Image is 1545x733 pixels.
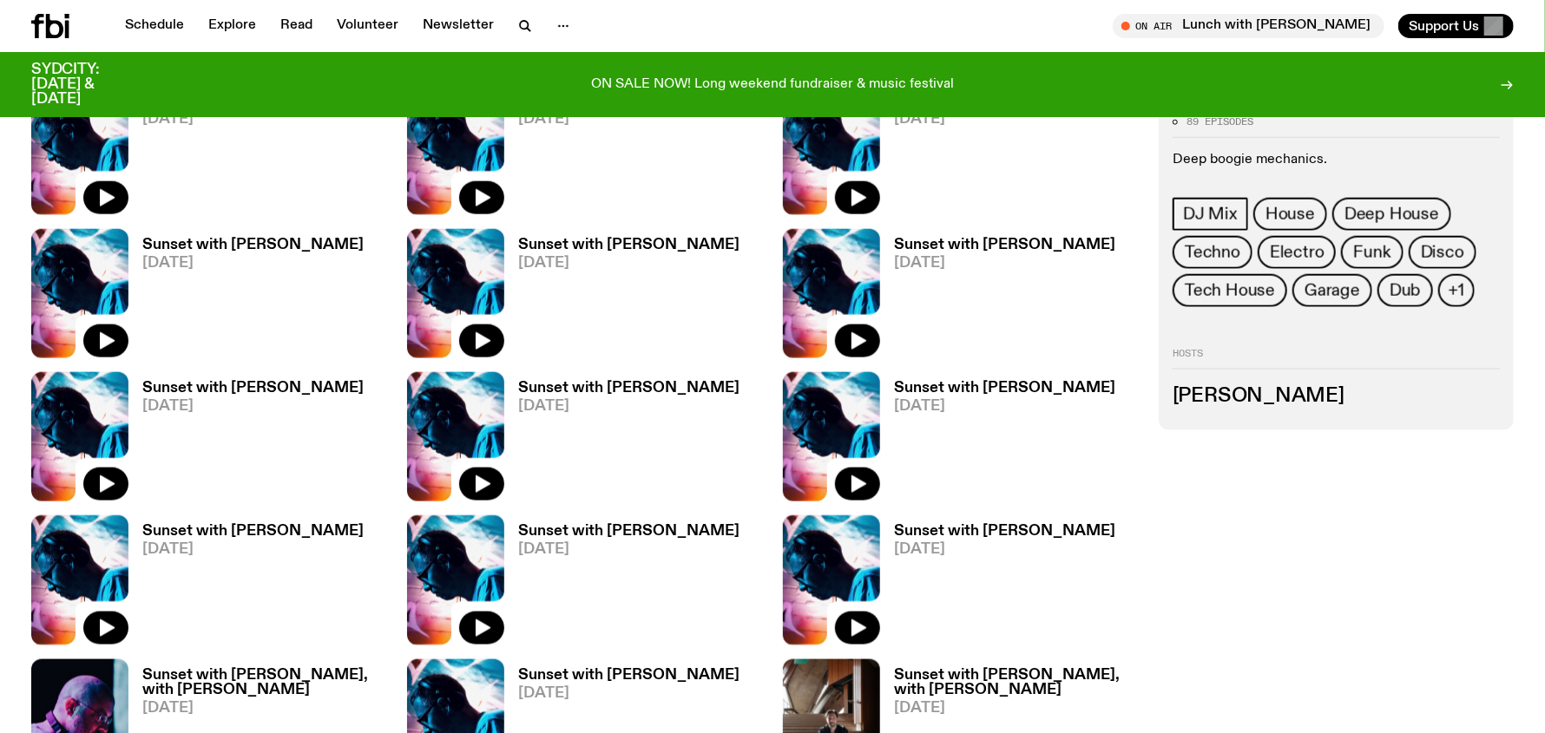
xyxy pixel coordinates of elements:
[894,381,1115,396] h3: Sunset with [PERSON_NAME]
[1332,197,1451,230] a: Deep House
[894,701,1138,716] span: [DATE]
[1173,348,1500,369] h2: Hosts
[894,238,1115,252] h3: Sunset with [PERSON_NAME]
[407,372,504,501] img: Simon Caldwell stands side on, looking downwards. He has headphones on. Behind him is a brightly ...
[1173,273,1287,306] a: Tech House
[518,256,740,271] span: [DATE]
[1185,242,1240,261] span: Techno
[518,112,740,127] span: [DATE]
[518,542,740,557] span: [DATE]
[783,515,880,645] img: Simon Caldwell stands side on, looking downwards. He has headphones on. Behind him is a brightly ...
[326,14,409,38] a: Volunteer
[142,381,364,396] h3: Sunset with [PERSON_NAME]
[1187,116,1253,126] span: 89 episodes
[894,256,1115,271] span: [DATE]
[518,686,740,701] span: [DATE]
[128,381,364,501] a: Sunset with [PERSON_NAME][DATE]
[142,399,364,414] span: [DATE]
[115,14,194,38] a: Schedule
[1292,273,1372,306] a: Garage
[894,524,1115,539] h3: Sunset with [PERSON_NAME]
[1377,273,1433,306] a: Dub
[783,85,880,214] img: Simon Caldwell stands side on, looking downwards. He has headphones on. Behind him is a brightly ...
[1173,386,1500,405] h3: [PERSON_NAME]
[1270,242,1325,261] span: Electro
[504,94,740,214] a: Sunset with [PERSON_NAME][DATE]
[1438,273,1475,306] button: +1
[31,62,142,107] h3: SYDCITY: [DATE] & [DATE]
[142,112,364,127] span: [DATE]
[407,229,504,358] img: Simon Caldwell stands side on, looking downwards. He has headphones on. Behind him is a brightly ...
[31,515,128,645] img: Simon Caldwell stands side on, looking downwards. He has headphones on. Behind him is a brightly ...
[518,381,740,396] h3: Sunset with [PERSON_NAME]
[518,238,740,252] h3: Sunset with [PERSON_NAME]
[31,85,128,214] img: Simon Caldwell stands side on, looking downwards. He has headphones on. Behind him is a brightly ...
[128,238,364,358] a: Sunset with [PERSON_NAME][DATE]
[1266,204,1315,223] span: House
[128,94,364,214] a: Sunset with [PERSON_NAME][DATE]
[894,112,1115,127] span: [DATE]
[1173,197,1248,230] a: DJ Mix
[407,515,504,645] img: Simon Caldwell stands side on, looking downwards. He has headphones on. Behind him is a brightly ...
[1409,18,1479,34] span: Support Us
[894,399,1115,414] span: [DATE]
[1421,242,1464,261] span: Disco
[1173,152,1500,168] p: Deep boogie mechanics.
[504,381,740,501] a: Sunset with [PERSON_NAME][DATE]
[1390,280,1421,299] span: Dub
[880,381,1115,501] a: Sunset with [PERSON_NAME][DATE]
[518,399,740,414] span: [DATE]
[1449,280,1464,299] span: +1
[1183,204,1238,223] span: DJ Mix
[1344,204,1439,223] span: Deep House
[518,524,740,539] h3: Sunset with [PERSON_NAME]
[198,14,266,38] a: Explore
[1173,235,1252,268] a: Techno
[31,229,128,358] img: Simon Caldwell stands side on, looking downwards. He has headphones on. Behind him is a brightly ...
[412,14,504,38] a: Newsletter
[880,94,1115,214] a: Sunset with [PERSON_NAME][DATE]
[142,542,364,557] span: [DATE]
[142,668,386,697] h3: Sunset with [PERSON_NAME], with [PERSON_NAME]
[894,542,1115,557] span: [DATE]
[142,256,364,271] span: [DATE]
[880,524,1115,645] a: Sunset with [PERSON_NAME][DATE]
[1305,280,1360,299] span: Garage
[142,238,364,252] h3: Sunset with [PERSON_NAME]
[518,668,740,683] h3: Sunset with [PERSON_NAME]
[783,372,880,501] img: Simon Caldwell stands side on, looking downwards. He has headphones on. Behind him is a brightly ...
[591,77,954,93] p: ON SALE NOW! Long weekend fundraiser & music festival
[504,524,740,645] a: Sunset with [PERSON_NAME][DATE]
[31,372,128,501] img: Simon Caldwell stands side on, looking downwards. He has headphones on. Behind him is a brightly ...
[142,524,364,539] h3: Sunset with [PERSON_NAME]
[1398,14,1514,38] button: Support Us
[142,701,386,716] span: [DATE]
[1353,242,1390,261] span: Funk
[880,238,1115,358] a: Sunset with [PERSON_NAME][DATE]
[407,85,504,214] img: Simon Caldwell stands side on, looking downwards. He has headphones on. Behind him is a brightly ...
[270,14,323,38] a: Read
[1113,14,1384,38] button: On AirLunch with [PERSON_NAME]
[1258,235,1337,268] a: Electro
[1253,197,1327,230] a: House
[1341,235,1403,268] a: Funk
[894,668,1138,697] h3: Sunset with [PERSON_NAME], with [PERSON_NAME]
[783,229,880,358] img: Simon Caldwell stands side on, looking downwards. He has headphones on. Behind him is a brightly ...
[504,238,740,358] a: Sunset with [PERSON_NAME][DATE]
[128,524,364,645] a: Sunset with [PERSON_NAME][DATE]
[1409,235,1476,268] a: Disco
[1185,280,1275,299] span: Tech House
